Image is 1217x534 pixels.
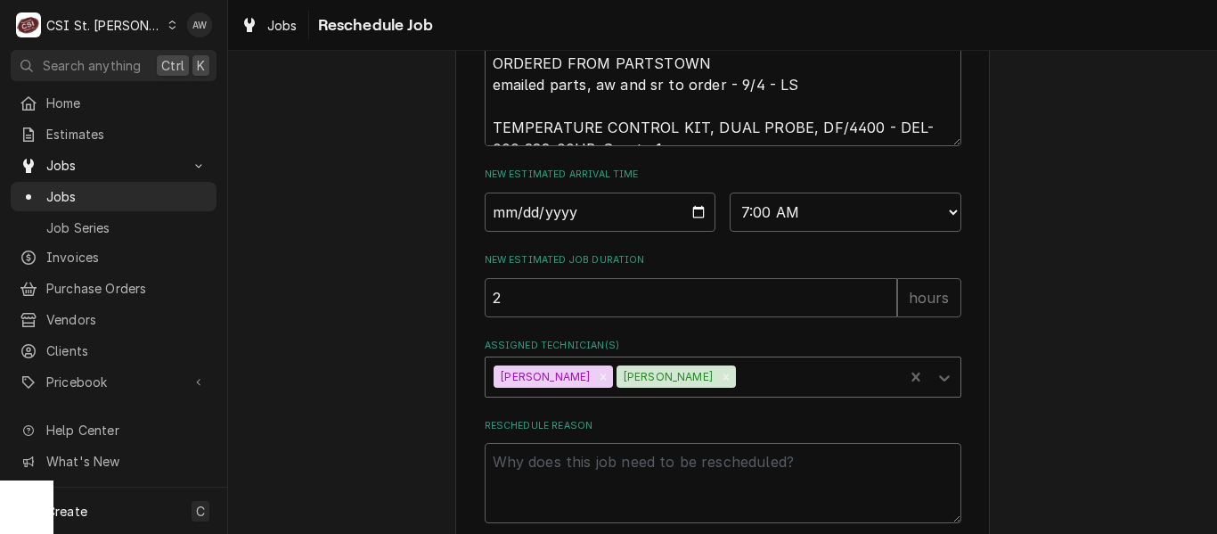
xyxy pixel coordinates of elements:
[46,156,181,175] span: Jobs
[11,119,216,149] a: Estimates
[16,12,41,37] div: C
[11,447,216,476] a: Go to What's New
[494,366,593,389] div: [PERSON_NAME]
[196,502,205,521] span: C
[46,248,208,267] span: Invoices
[46,373,181,391] span: Pricebook
[313,13,433,37] span: Reschedule Job
[46,279,208,298] span: Purchase Orders
[11,88,216,118] a: Home
[485,168,961,182] label: New Estimated Arrival Time
[11,305,216,334] a: Vendors
[485,253,961,267] label: New Estimated Job Duration
[485,339,961,397] div: Assigned Technician(s)
[11,213,216,242] a: Job Series
[716,366,736,389] div: Remove Ryan Potts
[46,341,208,360] span: Clients
[187,12,212,37] div: AW
[46,452,206,471] span: What's New
[11,50,216,81] button: Search anythingCtrlK
[46,94,208,112] span: Home
[11,182,216,211] a: Jobs
[46,187,208,206] span: Jobs
[46,218,208,237] span: Job Series
[46,421,206,440] span: Help Center
[161,56,184,75] span: Ctrl
[485,339,961,353] label: Assigned Technician(s)
[43,56,141,75] span: Search anything
[197,56,205,75] span: K
[11,367,216,397] a: Go to Pricebook
[485,419,961,433] label: Reschedule Reason
[11,415,216,445] a: Go to Help Center
[485,193,716,232] input: Date
[485,253,961,316] div: New Estimated Job Duration
[485,168,961,231] div: New Estimated Arrival Time
[233,11,305,40] a: Jobs
[16,12,41,37] div: CSI St. Louis's Avatar
[46,16,162,35] div: CSI St. [PERSON_NAME]
[617,366,716,389] div: [PERSON_NAME]
[267,16,298,35] span: Jobs
[46,310,208,329] span: Vendors
[485,419,961,523] div: Reschedule Reason
[11,336,216,366] a: Clients
[897,278,961,317] div: hours
[593,366,613,389] div: Remove Kris Thomason
[187,12,212,37] div: Alexandria Wilp's Avatar
[11,274,216,303] a: Purchase Orders
[11,242,216,272] a: Invoices
[46,504,87,519] span: Create
[730,193,961,232] select: Time Select
[11,151,216,180] a: Go to Jobs
[46,125,208,144] span: Estimates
